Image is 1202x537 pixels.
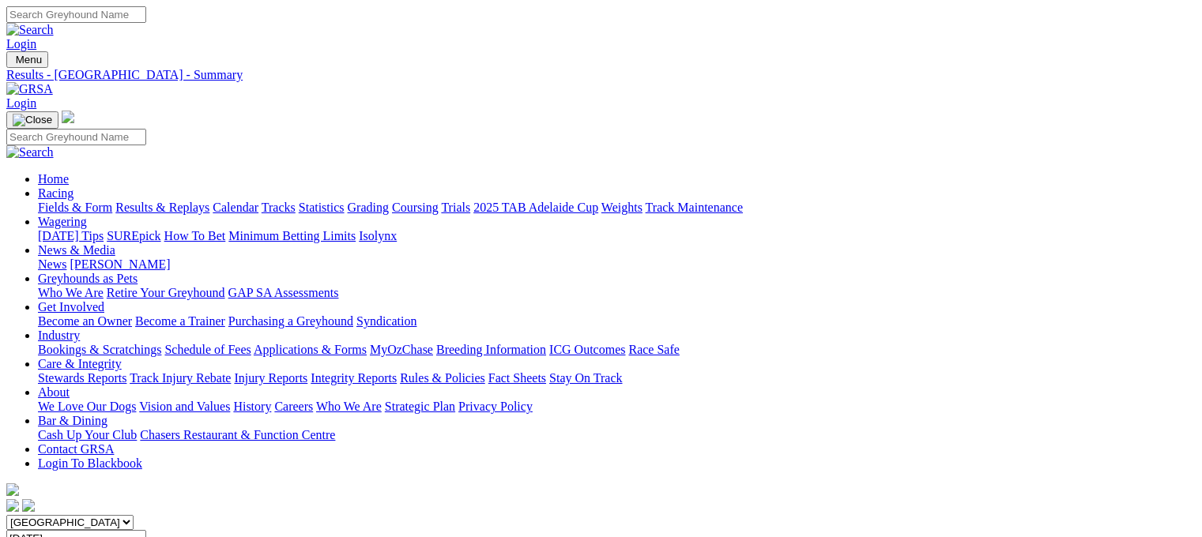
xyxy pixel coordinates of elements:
[262,201,296,214] a: Tracks
[228,314,353,328] a: Purchasing a Greyhound
[6,145,54,160] img: Search
[316,400,382,413] a: Who We Are
[164,229,226,242] a: How To Bet
[311,371,397,385] a: Integrity Reports
[38,314,1196,329] div: Get Involved
[38,300,104,314] a: Get Involved
[228,229,356,242] a: Minimum Betting Limits
[601,201,642,214] a: Weights
[38,286,1196,300] div: Greyhounds as Pets
[400,371,485,385] a: Rules & Policies
[38,329,80,342] a: Industry
[38,201,1196,215] div: Racing
[488,371,546,385] a: Fact Sheets
[38,414,107,427] a: Bar & Dining
[70,257,170,271] a: [PERSON_NAME]
[6,111,58,129] button: Toggle navigation
[139,400,230,413] a: Vision and Values
[38,400,136,413] a: We Love Our Dogs
[38,400,1196,414] div: About
[38,172,69,186] a: Home
[6,23,54,37] img: Search
[370,343,433,356] a: MyOzChase
[38,371,1196,385] div: Care & Integrity
[38,257,66,271] a: News
[628,343,679,356] a: Race Safe
[38,343,1196,357] div: Industry
[38,229,104,242] a: [DATE] Tips
[359,229,397,242] a: Isolynx
[38,385,70,399] a: About
[38,456,142,470] a: Login To Blackbook
[13,114,52,126] img: Close
[385,400,455,413] a: Strategic Plan
[213,201,258,214] a: Calendar
[38,357,122,370] a: Care & Integrity
[38,343,161,356] a: Bookings & Scratchings
[38,215,87,228] a: Wagering
[38,186,73,200] a: Racing
[348,201,389,214] a: Grading
[38,201,112,214] a: Fields & Form
[254,343,367,356] a: Applications & Forms
[234,371,307,385] a: Injury Reports
[299,201,345,214] a: Statistics
[38,428,1196,442] div: Bar & Dining
[38,243,115,257] a: News & Media
[6,37,36,51] a: Login
[646,201,743,214] a: Track Maintenance
[436,343,546,356] a: Breeding Information
[6,483,19,496] img: logo-grsa-white.png
[228,286,339,299] a: GAP SA Assessments
[107,286,225,299] a: Retire Your Greyhound
[107,229,160,242] a: SUREpick
[38,442,114,456] a: Contact GRSA
[6,6,146,23] input: Search
[164,343,251,356] a: Schedule of Fees
[356,314,416,328] a: Syndication
[6,96,36,110] a: Login
[16,54,42,66] span: Menu
[473,201,598,214] a: 2025 TAB Adelaide Cup
[392,201,439,214] a: Coursing
[38,371,126,385] a: Stewards Reports
[458,400,533,413] a: Privacy Policy
[274,400,313,413] a: Careers
[135,314,225,328] a: Become a Trainer
[233,400,271,413] a: History
[38,272,138,285] a: Greyhounds as Pets
[6,82,53,96] img: GRSA
[6,51,48,68] button: Toggle navigation
[115,201,209,214] a: Results & Replays
[22,499,35,512] img: twitter.svg
[6,499,19,512] img: facebook.svg
[130,371,231,385] a: Track Injury Rebate
[38,314,132,328] a: Become an Owner
[38,257,1196,272] div: News & Media
[38,229,1196,243] div: Wagering
[38,286,104,299] a: Who We Are
[549,371,622,385] a: Stay On Track
[140,428,335,441] a: Chasers Restaurant & Function Centre
[549,343,625,356] a: ICG Outcomes
[62,111,74,123] img: logo-grsa-white.png
[441,201,470,214] a: Trials
[6,129,146,145] input: Search
[38,428,137,441] a: Cash Up Your Club
[6,68,1196,82] a: Results - [GEOGRAPHIC_DATA] - Summary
